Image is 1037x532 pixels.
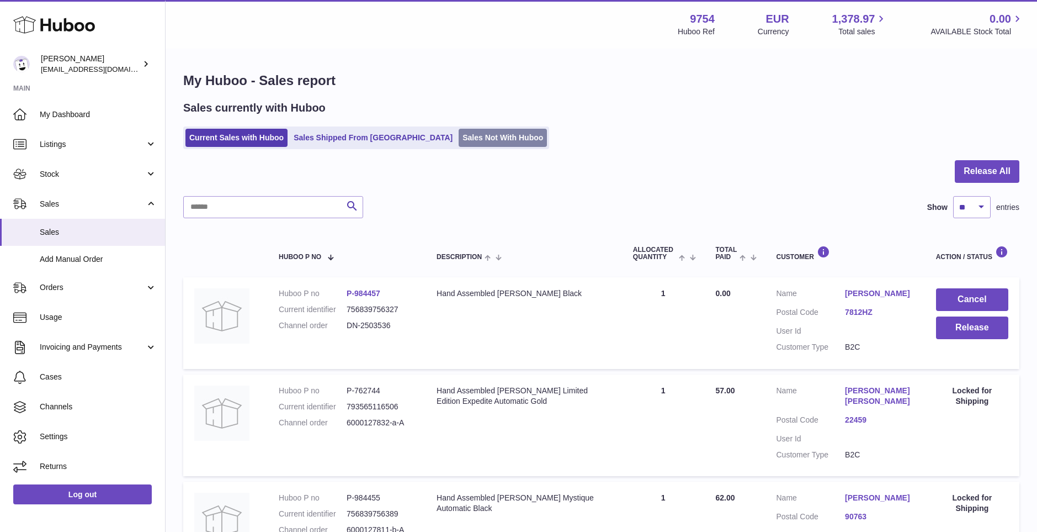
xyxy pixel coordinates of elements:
a: 1,378.97 Total sales [832,12,888,37]
dt: Customer Type [776,342,845,352]
span: Stock [40,169,145,180]
div: Action / Status [936,246,1008,261]
dd: B2C [845,450,914,460]
span: Description [437,254,482,261]
dt: Huboo P no [279,288,347,299]
div: Huboo Ref [678,27,715,37]
dd: 793565116506 [347,402,414,412]
dt: Current identifier [279,402,347,412]
dd: DN-2503536 [347,320,414,331]
dt: Name [776,493,845,506]
span: ALLOCATED Quantity [633,246,676,261]
span: Invoicing and Payments [40,342,145,352]
span: Cases [40,372,157,382]
dd: 756839756327 [347,304,414,315]
dd: B2C [845,342,914,352]
strong: 9754 [690,12,715,27]
dt: Name [776,288,845,302]
dt: User Id [776,326,845,336]
a: Log out [13,484,152,504]
div: Locked for Shipping [936,493,1008,514]
div: Hand Assembled [PERSON_NAME] Black [437,288,611,299]
dd: P-984455 [347,493,414,503]
span: 0.00 [990,12,1011,27]
img: no-photo.jpg [194,288,249,344]
dt: Channel order [279,320,347,331]
dt: User Id [776,434,845,444]
dt: Huboo P no [279,386,347,396]
dt: Current identifier [279,304,347,315]
dt: Postal Code [776,307,845,320]
dd: 756839756389 [347,509,414,519]
a: 22459 [845,415,914,425]
dt: Customer Type [776,450,845,460]
div: Hand Assembled [PERSON_NAME] Limited Edition Expedite Automatic Gold [437,386,611,407]
dt: Channel order [279,418,347,428]
div: Customer [776,246,913,261]
span: 0.00 [715,289,730,298]
button: Cancel [936,288,1008,311]
span: Total sales [838,27,887,37]
h1: My Huboo - Sales report [183,72,1019,89]
span: Listings [40,139,145,150]
dt: Current identifier [279,509,347,519]
a: Current Sales with Huboo [185,129,288,147]
a: 90763 [845,512,914,522]
a: [PERSON_NAME] [845,288,914,299]
dt: Postal Code [776,512,845,525]
span: My Dashboard [40,109,157,120]
a: 0.00 AVAILABLE Stock Total [930,12,1024,37]
button: Release [936,317,1008,339]
span: Add Manual Order [40,254,157,265]
span: Channels [40,402,157,412]
span: 57.00 [715,386,735,395]
dt: Name [776,386,845,409]
label: Show [927,202,948,213]
img: info@fieldsluxury.london [13,56,30,72]
img: no-photo.jpg [194,386,249,441]
td: 1 [622,375,705,476]
span: 62.00 [715,493,735,502]
dt: Huboo P no [279,493,347,503]
span: AVAILABLE Stock Total [930,27,1024,37]
div: Locked for Shipping [936,386,1008,407]
button: Release All [955,160,1019,183]
div: Hand Assembled [PERSON_NAME] Mystique Automatic Black [437,493,611,514]
a: Sales Not With Huboo [459,129,547,147]
td: 1 [622,277,705,369]
span: Sales [40,227,157,238]
a: [PERSON_NAME] [PERSON_NAME] [845,386,914,407]
span: 1,378.97 [832,12,875,27]
span: Usage [40,312,157,323]
span: [EMAIL_ADDRESS][DOMAIN_NAME] [41,65,162,73]
div: [PERSON_NAME] [41,54,140,75]
span: Sales [40,199,145,209]
dt: Postal Code [776,415,845,428]
span: Settings [40,431,157,442]
span: Returns [40,461,157,472]
span: Orders [40,282,145,293]
a: Sales Shipped From [GEOGRAPHIC_DATA] [290,129,456,147]
span: Total paid [715,246,737,261]
a: [PERSON_NAME] [845,493,914,503]
a: P-984457 [347,289,380,298]
dd: 6000127832-a-A [347,418,414,428]
dd: P-762744 [347,386,414,396]
a: 7812HZ [845,307,914,318]
div: Currency [758,27,789,37]
span: entries [996,202,1019,213]
h2: Sales currently with Huboo [183,101,326,115]
strong: EUR [765,12,789,27]
span: Huboo P no [279,254,321,261]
